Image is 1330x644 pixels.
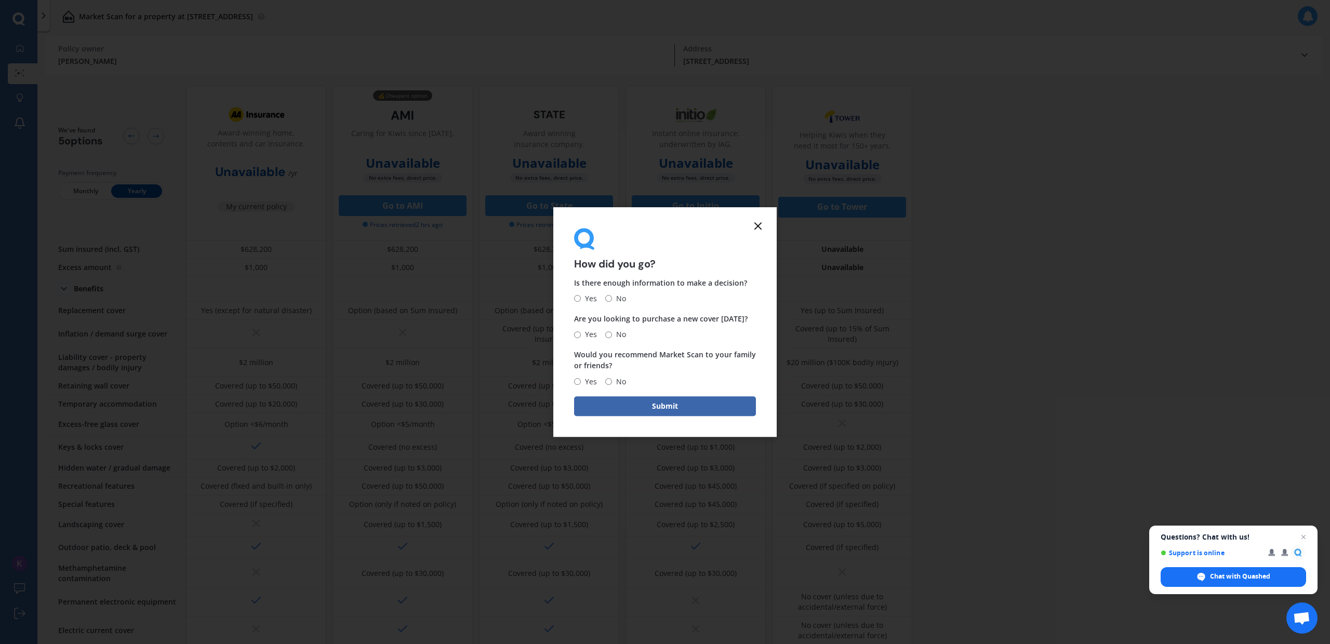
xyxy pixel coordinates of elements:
input: Yes [574,296,581,302]
input: No [605,331,612,338]
span: Yes [581,375,597,388]
div: How did you go? [574,228,756,269]
span: Support is online [1161,549,1261,557]
a: Open chat [1286,602,1318,634]
span: No [612,292,626,305]
input: No [605,378,612,385]
span: Is there enough information to make a decision? [574,278,747,288]
input: Yes [574,331,581,338]
span: Yes [581,328,597,341]
span: No [612,375,626,388]
span: Would you recommend Market Scan to your family or friends? [574,350,756,371]
span: Chat with Quashed [1161,567,1306,587]
span: Are you looking to purchase a new cover [DATE]? [574,314,748,324]
span: Yes [581,292,597,305]
span: No [612,328,626,341]
span: Questions? Chat with us! [1161,533,1306,541]
input: No [605,296,612,302]
input: Yes [574,378,581,385]
span: Chat with Quashed [1210,572,1270,581]
button: Submit [574,396,756,416]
